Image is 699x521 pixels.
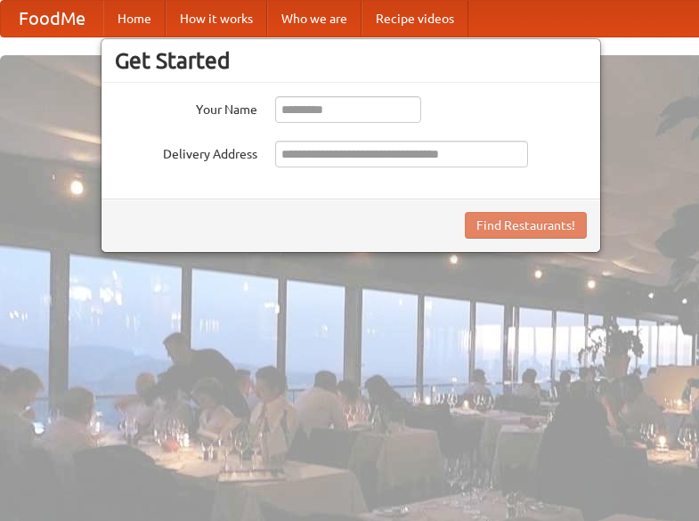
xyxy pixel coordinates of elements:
[1,1,103,37] a: FoodMe
[115,141,257,163] label: Delivery Address
[166,1,267,37] a: How it works
[115,96,257,118] label: Your Name
[103,1,166,37] a: Home
[465,212,587,239] button: Find Restaurants!
[115,47,587,74] h3: Get Started
[267,1,362,37] a: Who we are
[362,1,468,37] a: Recipe videos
